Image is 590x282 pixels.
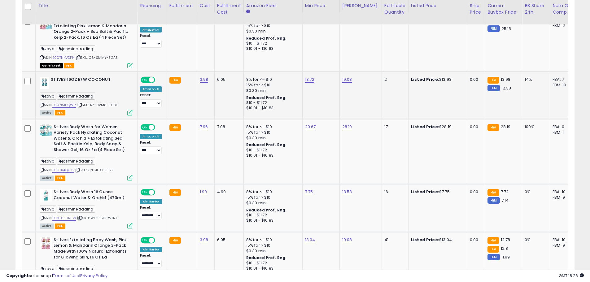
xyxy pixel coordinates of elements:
[553,124,573,130] div: FBA: 0
[246,100,298,106] div: $10 - $11.72
[501,189,509,195] span: 7.72
[305,189,313,195] a: 7.75
[470,189,480,195] div: 0.00
[77,215,118,220] span: | SKU: WH-551D-WBZH
[411,124,439,130] b: Listed Price:
[246,207,287,213] b: Reduced Prof. Rng.
[246,195,298,200] div: 15% for > $10
[487,189,499,196] small: FBA
[525,77,545,82] div: 14%
[40,223,54,229] span: All listings currently available for purchase on Amazon
[411,77,462,82] div: $13.93
[553,237,573,243] div: FBA: 10
[57,158,95,165] span: jasmine trading
[75,167,114,172] span: | SKU: QN-4U1C-GB2Z
[246,88,298,93] div: $0.30 min
[487,237,499,244] small: FBA
[246,124,298,130] div: 8% for <= $10
[246,243,298,248] div: 15% for > $10
[487,254,500,260] small: FBM
[246,23,298,28] div: 15% for > $10
[525,237,545,243] div: 0%
[246,46,298,51] div: $10.01 - $10.83
[559,273,584,279] span: 2025-10-13 18:26 GMT
[76,55,118,60] span: | SKU: O6-SMMY-5GAZ
[140,34,162,48] div: Preset:
[217,77,239,82] div: 6.05
[487,25,500,32] small: FBM
[55,176,65,181] span: FBA
[55,110,65,115] span: FBA
[487,124,499,131] small: FBA
[553,82,573,88] div: FBM: 10
[51,77,126,84] b: ST IVES 16OZ B/W COCONUT
[40,176,54,181] span: All listings currently available for purchase on Amazon
[40,124,52,137] img: 51VDcnzwU0L._SL40_.jpg
[553,2,575,15] div: Num of Comp.
[501,26,511,32] span: 25.15
[64,63,74,68] span: FBA
[342,189,352,195] a: 13.53
[246,41,298,46] div: $10 - $11.72
[40,237,52,249] img: 41sA06PvnbL._SL40_.jpg
[246,218,298,223] div: $10.01 - $10.83
[411,189,462,195] div: $7.75
[553,77,573,82] div: FBA: 7
[154,237,164,243] span: OFF
[54,17,129,42] b: St. Ives Body Wash Variety Pack Exfoliating Pink Lemon & Mandarin Orange 2-Pack + Sea Salt & Paci...
[169,2,194,9] div: Fulfillment
[169,237,181,244] small: FBA
[141,190,149,195] span: ON
[154,77,164,83] span: OFF
[140,254,162,267] div: Preset:
[246,213,298,218] div: $10 - $11.72
[40,93,56,100] span: zayd
[140,199,162,204] div: Win BuyBox
[487,77,499,84] small: FBA
[40,77,49,89] img: 31SVH8EFA6L._SL40_.jpg
[501,245,508,251] span: 12.8
[470,124,480,130] div: 0.00
[305,2,337,9] div: Min Price
[54,237,129,262] b: St. Ives Exfoliating Body Wash, Pink Lemon & Mandarin Orange 2-Pack Made with 100% Natural Exfoli...
[40,189,133,228] div: ASIN:
[305,124,316,130] a: 20.67
[525,2,547,15] div: BB Share 24h.
[411,124,462,130] div: $28.19
[246,9,250,15] small: Amazon Fees.
[140,86,162,92] div: Amazon AI
[140,247,162,252] div: Win BuyBox
[470,77,480,82] div: 0.00
[501,197,509,203] span: 7.14
[200,76,208,83] a: 3.98
[487,197,500,204] small: FBM
[141,237,149,243] span: ON
[40,124,133,180] div: ASIN:
[384,189,404,195] div: 16
[140,27,162,33] div: Amazon AI
[305,237,315,243] a: 13.04
[470,237,480,243] div: 0.00
[246,106,298,111] div: $10.01 - $10.83
[246,82,298,88] div: 15% for > $10
[553,195,573,200] div: FBM: 9
[553,130,573,135] div: FBM: 1
[169,124,181,131] small: FBA
[40,158,56,165] span: zayd
[246,130,298,135] div: 15% for > $10
[217,237,239,243] div: 6.05
[6,273,107,279] div: seller snap | |
[246,2,300,9] div: Amazon Fees
[384,2,406,15] div: Fulfillable Quantity
[246,255,287,260] b: Reduced Prof. Rng.
[501,124,511,130] span: 28.19
[52,167,74,173] a: B0CTR4Q4L6
[141,124,149,130] span: ON
[246,77,298,82] div: 8% for <= $10
[200,189,207,195] a: 1.99
[470,2,482,15] div: Ship Price
[52,102,76,108] a: B09NS1HQWR
[154,190,164,195] span: OFF
[217,189,239,195] div: 4.99
[217,2,241,15] div: Fulfillment Cost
